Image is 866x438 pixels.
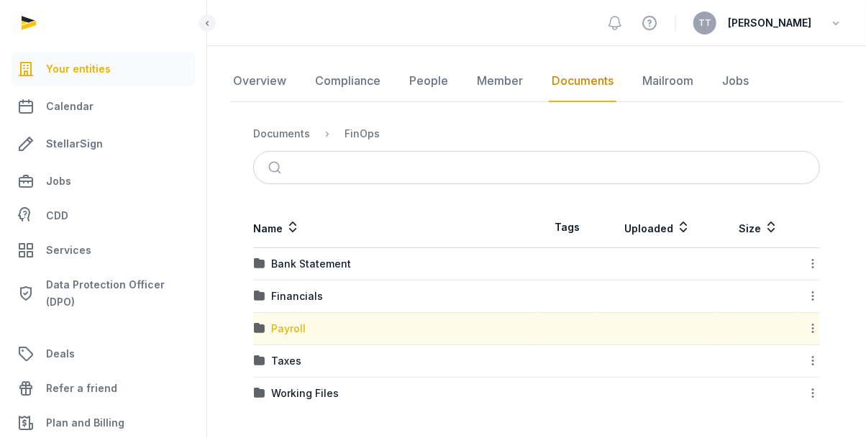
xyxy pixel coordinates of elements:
img: folder.svg [254,388,265,399]
a: Overview [230,60,289,102]
img: folder.svg [254,355,265,367]
a: Member [474,60,526,102]
button: TT [693,12,716,35]
nav: Breadcrumb [253,117,820,151]
th: Tags [537,207,598,248]
span: Calendar [46,98,94,115]
img: folder.svg [254,258,265,270]
a: Jobs [12,164,195,199]
th: Uploaded [598,207,718,248]
a: Services [12,233,195,268]
a: Documents [549,60,616,102]
img: folder.svg [254,323,265,334]
span: Your entities [46,60,111,78]
a: People [406,60,451,102]
span: Data Protection Officer (DPO) [46,276,189,311]
th: Name [253,207,537,248]
div: Taxes [271,354,301,368]
a: StellarSign [12,127,195,161]
span: [PERSON_NAME] [728,14,811,32]
a: Deals [12,337,195,371]
span: Refer a friend [46,380,117,397]
div: Payroll [271,321,306,336]
span: TT [698,19,711,27]
span: Deals [46,345,75,362]
th: Size [718,207,800,248]
a: Your entities [12,52,195,86]
iframe: Chat Widget [794,369,866,438]
div: FinOps [345,127,380,141]
span: Services [46,242,91,259]
span: StellarSign [46,135,103,152]
a: Jobs [719,60,752,102]
a: Compliance [312,60,383,102]
img: folder.svg [254,291,265,302]
a: Data Protection Officer (DPO) [12,270,195,316]
button: Submit [260,152,293,183]
div: Bank Statement [271,257,351,271]
a: Calendar [12,89,195,124]
div: Working Files [271,386,339,401]
div: Financials [271,289,323,304]
span: Plan and Billing [46,414,124,432]
a: Refer a friend [12,371,195,406]
div: Documents [253,127,310,141]
span: Jobs [46,173,71,190]
a: Mailroom [639,60,696,102]
nav: Tabs [230,60,843,102]
a: CDD [12,201,195,230]
span: CDD [46,207,68,224]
